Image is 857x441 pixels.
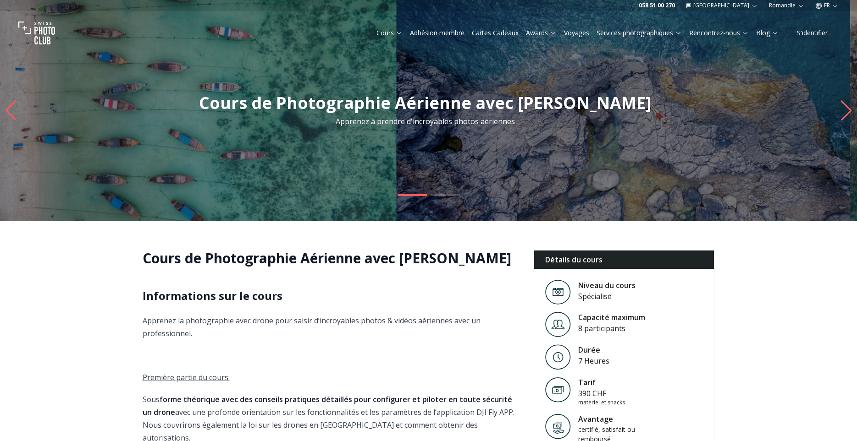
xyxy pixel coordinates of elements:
img: Swiss photo club [18,15,55,51]
strong: forme théorique avec des conseils pratiques détaillés pour configurer et piloter en toute sécurit... [143,394,512,417]
div: Niveau du cours [578,280,636,291]
a: Cours [376,28,403,38]
h2: Informations sur le cours [143,289,519,303]
img: Level [545,344,571,370]
img: Avantage [545,414,571,439]
button: Voyages [560,27,593,39]
a: Cartes Cadeaux [472,28,519,38]
div: Capacité maximum [578,312,645,323]
a: Voyages [564,28,589,38]
div: Durée [578,344,609,355]
div: Avantage [578,414,656,425]
button: S'identifier [786,27,839,39]
a: Services photographiques [597,28,682,38]
div: 390 CHF [578,388,625,399]
a: Rencontrez-nous [689,28,749,38]
button: Cartes Cadeaux [468,27,522,39]
a: 058 51 00 270 [639,2,675,9]
div: matériel et snacks [578,399,625,406]
button: Awards [522,27,560,39]
u: Première partie du cours: [143,372,230,382]
h1: Cours de Photographie Aérienne avec [PERSON_NAME] [143,250,519,267]
div: Tarif [578,377,625,388]
img: Level [545,312,571,337]
p: Apprenez la photographie avec drone pour saisir d’incroyables photos & vidéos aériennes avec un p... [143,314,519,340]
a: Blog [756,28,779,38]
img: Level [545,280,571,305]
button: Rencontrez-nous [686,27,752,39]
button: Adhésion membre [406,27,468,39]
div: Spécialisé [578,291,636,302]
div: 8 participants [578,323,645,334]
a: Awards [526,28,557,38]
button: Blog [752,27,782,39]
img: Tarif [545,377,571,403]
div: Détails du cours [534,250,714,269]
button: Cours [373,27,406,39]
button: Services photographiques [593,27,686,39]
div: 7 Heures [578,355,609,366]
a: Adhésion membre [410,28,464,38]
